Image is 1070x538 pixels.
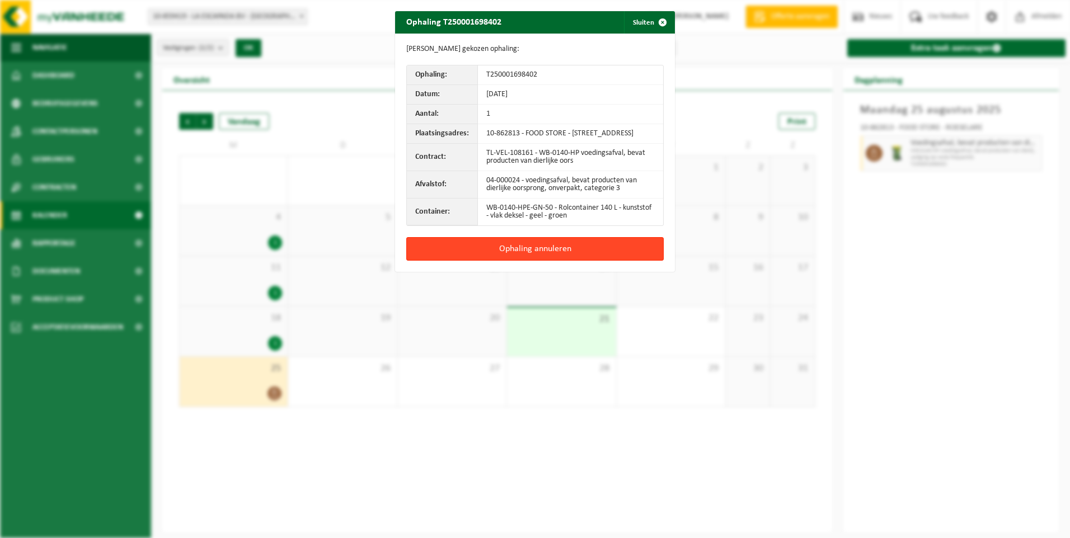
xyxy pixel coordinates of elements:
td: 10-862813 - FOOD STORE - [STREET_ADDRESS] [478,124,663,144]
th: Afvalstof: [407,171,478,199]
button: Sluiten [624,11,674,34]
button: Ophaling annuleren [406,237,664,261]
td: 1 [478,105,663,124]
th: Ophaling: [407,65,478,85]
td: T250001698402 [478,65,663,85]
th: Aantal: [407,105,478,124]
th: Container: [407,199,478,225]
td: 04-000024 - voedingsafval, bevat producten van dierlijke oorsprong, onverpakt, categorie 3 [478,171,663,199]
h2: Ophaling T250001698402 [395,11,513,32]
th: Contract: [407,144,478,171]
td: TL-VEL-108161 - WB-0140-HP voedingsafval, bevat producten van dierlijke oors [478,144,663,171]
p: [PERSON_NAME] gekozen ophaling: [406,45,664,54]
td: [DATE] [478,85,663,105]
td: WB-0140-HPE-GN-50 - Rolcontainer 140 L - kunststof - vlak deksel - geel - groen [478,199,663,225]
th: Datum: [407,85,478,105]
th: Plaatsingsadres: [407,124,478,144]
